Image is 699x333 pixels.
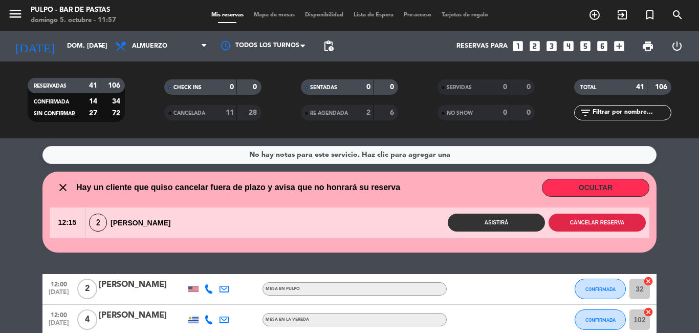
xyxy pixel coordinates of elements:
span: [DATE] [46,320,72,331]
strong: 27 [89,110,97,117]
span: [DATE] [46,289,72,301]
span: SIN CONFIRMAR [34,111,75,116]
i: [DATE] [8,35,62,57]
button: CONFIRMADA [575,309,626,330]
i: exit_to_app [616,9,628,21]
button: Asistirá [448,214,545,232]
span: Hay un cliente que quiso cancelar fuera de plazo y avisa que no honrará su reserva [76,181,400,194]
i: menu [8,6,23,22]
strong: 34 [112,98,122,105]
strong: 0 [390,84,396,91]
i: cancel [643,276,653,286]
span: Lista de Espera [348,12,399,18]
i: add_circle_outline [588,9,601,21]
span: Disponibilidad [300,12,348,18]
strong: 14 [89,98,97,105]
strong: 0 [527,109,533,116]
i: add_box [613,39,626,53]
span: Tarjetas de regalo [436,12,493,18]
i: looks_3 [545,39,558,53]
strong: 0 [230,84,234,91]
span: SENTADAS [310,85,337,90]
i: cancel [643,307,653,317]
div: No hay notas para este servicio. Haz clic para agregar una [249,149,450,161]
strong: 72 [112,110,122,117]
i: looks_one [511,39,525,53]
i: turned_in_not [644,9,656,21]
strong: 106 [655,84,669,91]
i: looks_5 [579,39,592,53]
i: looks_two [528,39,541,53]
span: Mapa de mesas [249,12,300,18]
div: [PERSON_NAME] [99,278,186,292]
span: 2 [89,214,107,232]
i: search [671,9,684,21]
span: Reservas para [456,43,508,50]
i: looks_6 [596,39,609,53]
span: MESA EN PULPO [266,287,300,291]
i: filter_list [579,107,592,119]
span: Pre-acceso [399,12,436,18]
span: RESERVADAS [34,84,67,89]
span: print [642,40,654,52]
span: CANCELADA [173,111,205,116]
i: power_settings_new [671,40,683,52]
span: 2 [77,279,97,299]
strong: 0 [503,109,507,116]
span: CONFIRMADA [585,286,616,292]
i: looks_4 [562,39,575,53]
strong: 11 [226,109,234,116]
strong: 41 [89,82,97,89]
strong: 0 [366,84,370,91]
strong: 106 [108,82,122,89]
span: 12:15 [50,207,85,238]
input: Filtrar por nombre... [592,107,671,118]
button: Cancelar reserva [549,214,646,232]
span: CONFIRMADA [585,317,616,323]
span: 12:00 [46,308,72,320]
strong: 2 [366,109,370,116]
div: [PERSON_NAME] [85,214,180,232]
div: [PERSON_NAME] [99,309,186,322]
button: OCULTAR [542,179,649,197]
i: arrow_drop_down [95,40,107,52]
strong: 41 [636,84,644,91]
button: CONFIRMADA [575,279,626,299]
strong: 0 [253,84,259,91]
span: RE AGENDADA [310,111,348,116]
span: MESA EN LA VEREDA [266,318,309,322]
span: 12:00 [46,278,72,289]
div: Pulpo - Bar de Pastas [31,5,116,15]
strong: 0 [527,84,533,91]
span: NO SHOW [447,111,473,116]
div: domingo 5. octubre - 11:57 [31,15,116,26]
strong: 0 [503,84,507,91]
span: TOTAL [580,85,596,90]
span: 4 [77,309,97,330]
span: CONFIRMADA [34,99,69,105]
span: pending_actions [322,40,335,52]
i: close [57,181,69,194]
button: menu [8,6,23,25]
span: SERVIDAS [447,85,472,90]
span: Almuerzo [132,43,167,50]
span: Mis reservas [206,12,249,18]
div: LOG OUT [662,31,691,61]
span: CHECK INS [173,85,202,90]
strong: 28 [249,109,259,116]
strong: 6 [390,109,396,116]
